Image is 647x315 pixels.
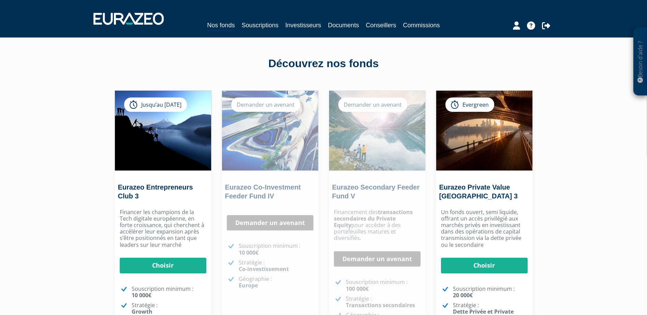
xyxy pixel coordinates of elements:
[239,265,289,273] strong: Co-investissement
[366,20,396,30] a: Conseillers
[285,20,321,30] a: Investisseurs
[332,183,420,200] a: Eurazeo Secondary Feeder Fund V
[239,249,259,256] strong: 10 000€
[222,91,318,170] img: Eurazeo Co-Investment Feeder Fund IV
[115,91,211,170] img: Eurazeo Entrepreneurs Club 3
[239,243,313,256] p: Souscription minimum :
[328,20,359,30] a: Documents
[439,183,518,200] a: Eurazeo Private Value [GEOGRAPHIC_DATA] 3
[346,285,369,292] strong: 100 000€
[346,296,421,309] p: Stratégie :
[334,208,413,229] strong: transactions secondaires du Private Equity
[225,183,301,200] a: Eurazeo Co-Investment Feeder Fund IV
[346,301,415,309] strong: Transactions secondaires
[441,209,528,248] p: Un fonds ouvert, semi liquide, offrant un accès privilégié aux marchés privés en investissant dan...
[132,286,206,299] p: Souscription minimum :
[93,13,164,25] img: 1732889491-logotype_eurazeo_blanc_rvb.png
[120,209,206,248] p: Financer les champions de la Tech digitale européenne, en forte croissance, qui cherchent à accél...
[239,282,258,289] strong: Europe
[132,302,206,315] p: Stratégie :
[436,91,532,170] img: Eurazeo Private Value Europe 3
[120,258,206,273] a: Choisir
[129,56,518,72] div: Découvrez nos fonds
[239,259,313,272] p: Stratégie :
[346,279,421,292] p: Souscription minimum :
[445,97,494,112] div: Evergreen
[329,91,425,170] img: Eurazeo Secondary Feeder Fund V
[441,258,528,273] a: Choisir
[207,20,235,31] a: Nos fonds
[239,276,313,289] p: Géographie :
[231,97,300,112] div: Demander un avenant
[132,291,151,299] strong: 10 000€
[453,286,528,299] p: Souscription minimum :
[403,20,440,30] a: Commissions
[453,291,473,299] strong: 20 000€
[227,215,313,231] a: Demander un avenant
[338,97,407,112] div: Demander un avenant
[118,183,193,200] a: Eurazeo Entrepreneurs Club 3
[124,97,187,112] div: Jusqu’au [DATE]
[636,31,644,92] p: Besoin d'aide ?
[334,209,421,242] p: Financement des pour accéder à des portefeuilles matures et diversifiés.
[334,251,421,267] a: Demander un avenant
[241,20,278,30] a: Souscriptions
